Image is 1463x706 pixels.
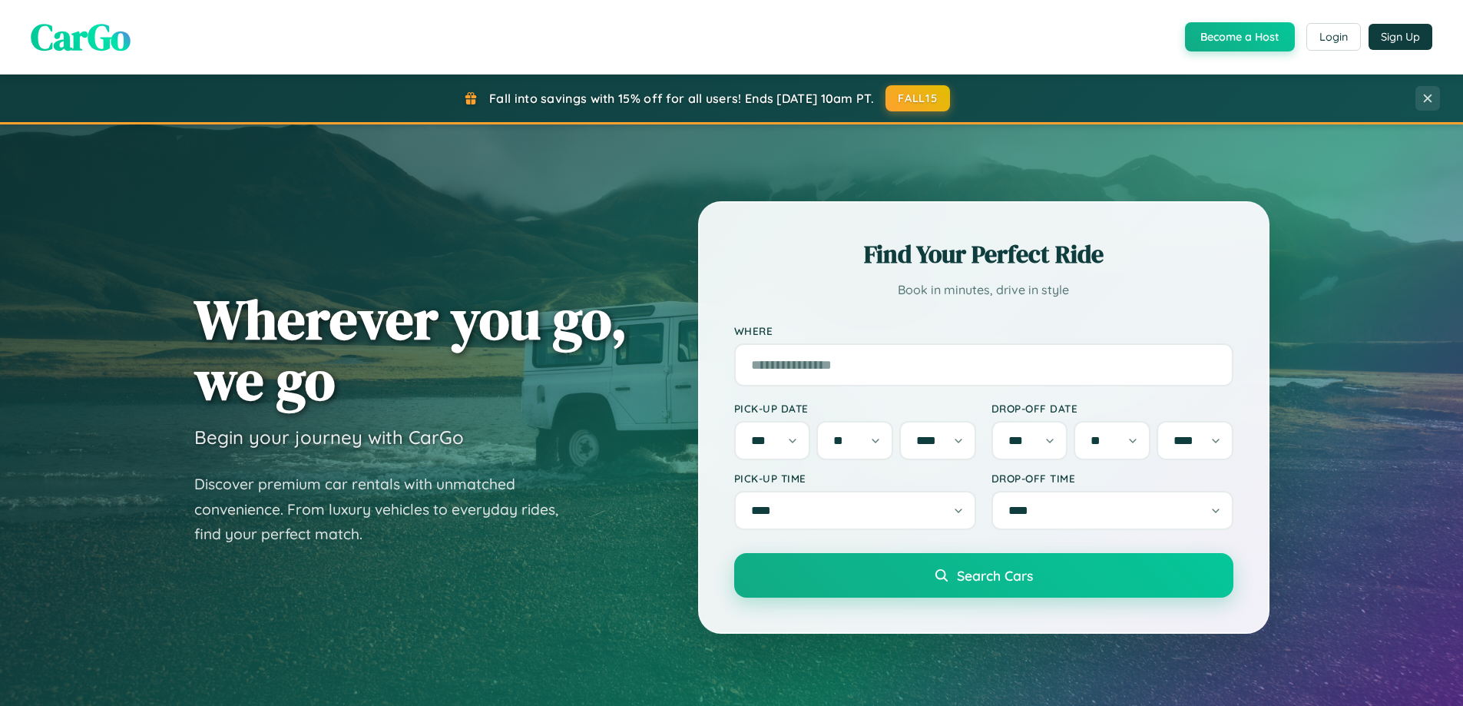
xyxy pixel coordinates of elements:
button: Search Cars [734,553,1233,598]
h1: Wherever you go, we go [194,289,627,410]
button: Sign Up [1369,24,1432,50]
button: FALL15 [885,85,950,111]
label: Pick-up Time [734,472,976,485]
label: Drop-off Time [991,472,1233,485]
h2: Find Your Perfect Ride [734,237,1233,271]
h3: Begin your journey with CarGo [194,426,464,449]
label: Where [734,324,1233,337]
label: Pick-up Date [734,402,976,415]
p: Discover premium car rentals with unmatched convenience. From luxury vehicles to everyday rides, ... [194,472,578,547]
span: Fall into savings with 15% off for all users! Ends [DATE] 10am PT. [489,91,874,106]
button: Login [1306,23,1361,51]
label: Drop-off Date [991,402,1233,415]
span: Search Cars [957,567,1033,584]
span: CarGo [31,12,131,62]
button: Become a Host [1185,22,1295,51]
p: Book in minutes, drive in style [734,279,1233,301]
